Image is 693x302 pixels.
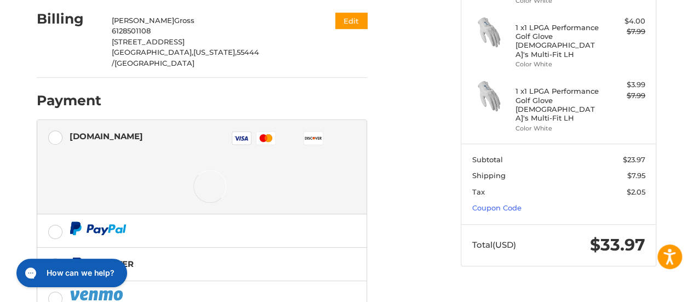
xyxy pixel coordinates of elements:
span: Shipping [472,171,506,180]
span: Total (USD) [472,240,516,250]
img: PayPal icon [70,288,125,302]
li: Color White [516,60,599,69]
iframe: Gorgias live chat messenger [11,255,130,291]
span: [PERSON_NAME] [112,16,174,25]
button: Edit [335,13,367,29]
h4: 1 x 1 LPGA Performance Golf Glove [DEMOGRAPHIC_DATA]'s Multi-Fit LH [516,23,599,59]
a: Coupon Code [472,203,522,212]
li: Color White [516,124,599,133]
span: [STREET_ADDRESS] [112,37,185,46]
h2: Billing [37,10,101,27]
h4: 1 x 1 LPGA Performance Golf Glove [DEMOGRAPHIC_DATA]'s Multi-Fit LH [516,87,599,122]
span: Tax [472,187,485,196]
iframe: Google Customer Reviews [603,272,693,302]
div: $7.99 [602,90,645,101]
span: [GEOGRAPHIC_DATA] [114,59,194,67]
div: $3.99 [602,79,645,90]
div: $7.99 [602,26,645,37]
span: Subtotal [472,155,503,164]
span: $23.97 [623,155,645,164]
span: [US_STATE], [193,48,237,56]
span: 6128501108 [112,26,151,35]
div: [DOMAIN_NAME] [70,127,143,145]
span: Gross [174,16,194,25]
h2: Payment [37,92,101,109]
img: PayPal icon [70,221,127,235]
span: $33.97 [590,235,645,255]
span: 55444 / [112,48,259,67]
div: $4.00 [602,16,645,27]
span: [GEOGRAPHIC_DATA], [112,48,193,56]
span: $7.95 [627,171,645,180]
span: $2.05 [627,187,645,196]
